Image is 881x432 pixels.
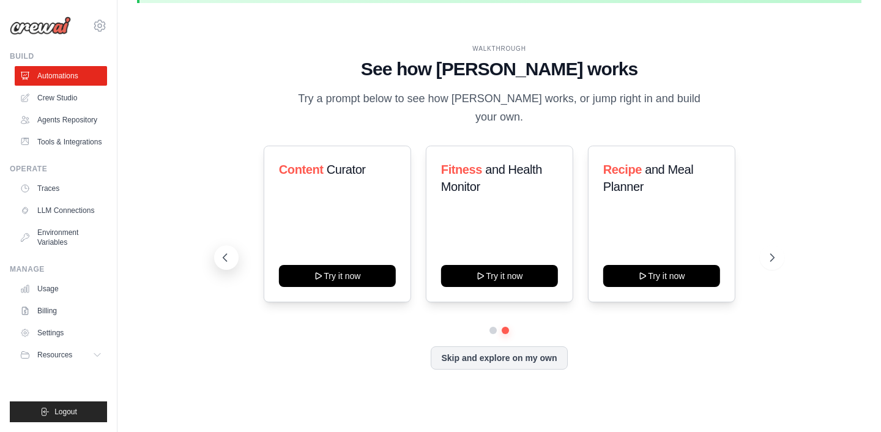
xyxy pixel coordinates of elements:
[431,346,567,370] button: Skip and explore on my own
[10,164,107,174] div: Operate
[54,407,77,417] span: Logout
[441,163,481,176] span: Fitness
[10,401,107,422] button: Logout
[603,265,720,287] button: Try it now
[10,17,71,35] img: Logo
[10,51,107,61] div: Build
[15,279,107,299] a: Usage
[15,110,107,130] a: Agents Repository
[294,90,705,126] p: Try a prompt below to see how [PERSON_NAME] works, or jump right in and build your own.
[603,163,642,176] span: Recipe
[278,163,323,176] span: Content
[37,350,72,360] span: Resources
[15,345,107,365] button: Resources
[441,163,541,193] span: and Health Monitor
[15,88,107,108] a: Crew Studio
[15,132,107,152] a: Tools & Integrations
[15,301,107,321] a: Billing
[603,163,693,193] span: and Meal Planner
[15,201,107,220] a: LLM Connections
[278,265,395,287] button: Try it now
[15,179,107,198] a: Traces
[326,163,365,176] span: Curator
[15,223,107,252] a: Environment Variables
[10,264,107,274] div: Manage
[224,44,774,53] div: WALKTHROUGH
[224,58,774,80] h1: See how [PERSON_NAME] works
[15,323,107,343] a: Settings
[15,66,107,86] a: Automations
[441,265,557,287] button: Try it now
